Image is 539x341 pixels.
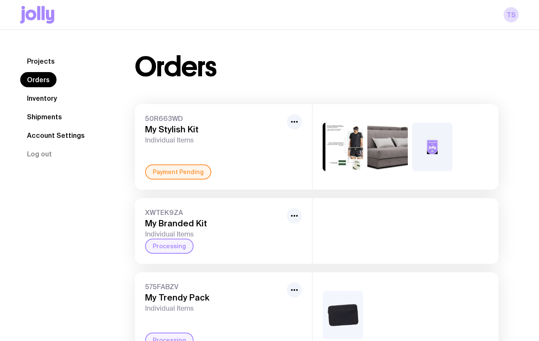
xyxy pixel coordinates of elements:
a: Orders [20,72,57,87]
span: Individual Items [145,304,283,313]
span: 575FABZV [145,282,283,291]
div: Payment Pending [145,164,211,180]
h3: My Stylish Kit [145,124,283,134]
h1: Orders [135,54,216,81]
a: Account Settings [20,128,92,143]
button: Log out [20,146,59,161]
span: XWTEK9ZA [145,208,283,217]
h3: My Branded Kit [145,218,283,228]
h3: My Trendy Pack [145,293,283,303]
a: Projects [20,54,62,69]
span: Individual Items [145,136,283,145]
span: 50R663WD [145,114,283,123]
div: Processing [145,239,194,254]
span: Individual Items [145,230,283,239]
a: Shipments [20,109,69,124]
a: Inventory [20,91,64,106]
a: TS [504,7,519,22]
